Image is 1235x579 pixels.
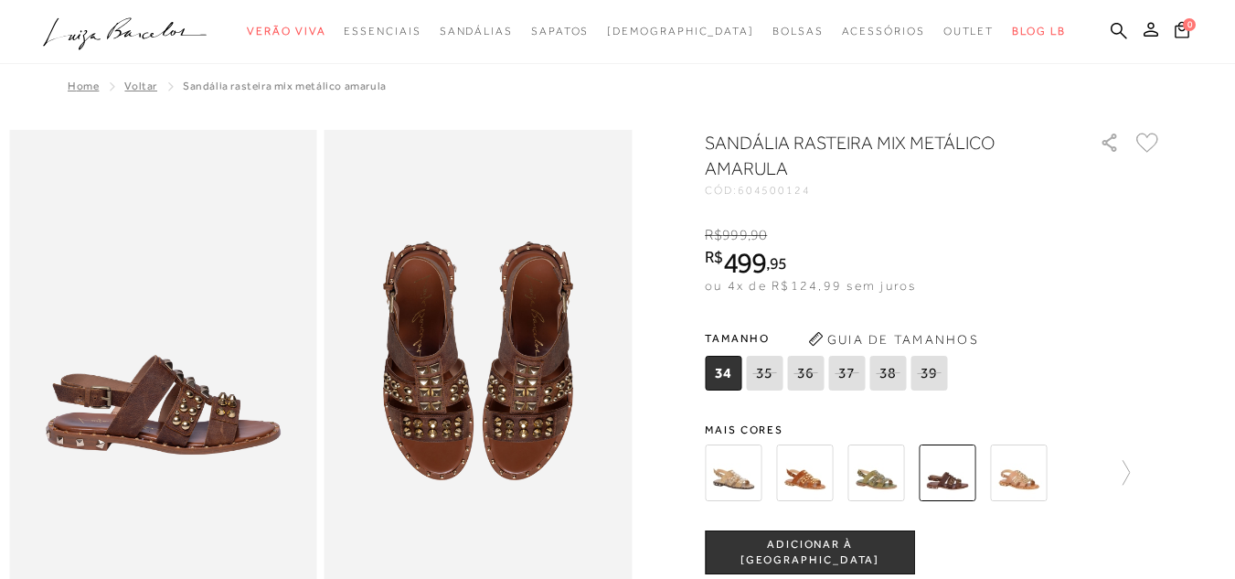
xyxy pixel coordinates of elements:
[124,80,157,92] a: Voltar
[746,356,783,391] span: 35
[705,185,1070,196] div: CÓD:
[440,15,513,48] a: categoryNavScreenReaderText
[247,25,325,38] span: Verão Viva
[247,15,325,48] a: categoryNavScreenReaderText
[705,325,952,352] span: Tamanho
[705,531,915,574] button: ADICIONAR À [GEOGRAPHIC_DATA]
[738,184,811,197] span: 604500124
[705,445,761,501] img: SANDÁLIA RASTEIRA FISHER EM CAMURÇA BEGE COM MIX DE REBITES
[344,15,421,48] a: categoryNavScreenReaderText
[842,25,925,38] span: Acessórios
[828,356,865,391] span: 37
[910,356,947,391] span: 39
[344,25,421,38] span: Essenciais
[705,278,916,293] span: ou 4x de R$124,99 sem juros
[1183,18,1196,31] span: 0
[183,80,387,92] span: SANDÁLIA RASTEIRA MIX METÁLICO AMARULA
[705,130,1048,181] h1: SANDÁLIA RASTEIRA MIX METÁLICO AMARULA
[847,445,904,501] img: SANDÁLIA RASTEIRA FISHER EM CAMURÇA VERDE COM MIX DE REBITES
[770,253,787,273] span: 95
[706,537,914,569] span: ADICIONAR À [GEOGRAPHIC_DATA]
[869,356,906,391] span: 38
[943,25,995,38] span: Outlet
[1169,20,1195,45] button: 0
[1012,25,1065,38] span: BLOG LB
[919,445,975,501] img: SANDÁLIA RASTEIRA MIX METÁLICO AMARULA
[440,25,513,38] span: Sandálias
[802,325,985,354] button: Guia de Tamanhos
[705,249,723,265] i: R$
[990,445,1047,501] img: SANDÁLIA RASTEIRA MIX METÁLICO CARAMELO
[751,227,767,243] span: 90
[766,255,787,272] i: ,
[531,15,589,48] a: categoryNavScreenReaderText
[531,25,589,38] span: Sapatos
[748,227,768,243] i: ,
[607,15,754,48] a: noSubCategoriesText
[943,15,995,48] a: categoryNavScreenReaderText
[776,445,833,501] img: SANDÁLIA RASTEIRA FISHER EM CAMURÇA CARAMELO COM MIX DE REBITES
[1012,15,1065,48] a: BLOG LB
[705,227,722,243] i: R$
[772,15,824,48] a: categoryNavScreenReaderText
[842,15,925,48] a: categoryNavScreenReaderText
[705,424,1162,435] span: Mais cores
[787,356,824,391] span: 36
[705,356,741,391] span: 34
[772,25,824,38] span: Bolsas
[68,80,99,92] a: Home
[722,227,747,243] span: 999
[607,25,754,38] span: [DEMOGRAPHIC_DATA]
[723,246,766,279] span: 499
